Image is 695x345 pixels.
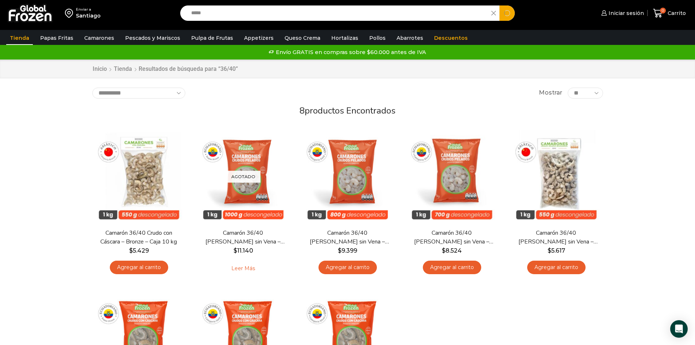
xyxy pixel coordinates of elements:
a: Camarón 36/40 [PERSON_NAME] sin Vena – Silver – Caja 10 kg [410,229,494,246]
div: Enviar a [76,7,101,12]
a: Descuentos [430,31,471,45]
span: Carrito [666,9,686,17]
span: $ [442,247,445,254]
a: Camarón 36/40 Crudo con Cáscara – Bronze – Caja 10 kg [97,229,181,246]
a: Tienda [113,65,132,73]
h1: Resultados de búsqueda para “36/40” [139,65,238,72]
nav: Breadcrumb [92,65,238,73]
a: Camarón 36/40 [PERSON_NAME] sin Vena – Gold – Caja 10 kg [305,229,389,246]
a: Agregar al carrito: “Camarón 36/40 Crudo Pelado sin Vena - Bronze - Caja 10 kg” [527,261,586,274]
span: $ [129,247,133,254]
a: Hortalizas [328,31,362,45]
span: 8 [300,105,305,116]
span: $ [338,247,341,254]
span: Iniciar sesión [607,9,644,17]
bdi: 11.140 [233,247,253,254]
a: Camarón 36/40 [PERSON_NAME] sin Vena – Bronze – Caja 10 kg [514,229,598,246]
a: Iniciar sesión [599,6,644,20]
bdi: 5.617 [548,247,565,254]
span: $ [233,247,237,254]
a: 0 Carrito [651,5,688,22]
span: $ [548,247,551,254]
bdi: 5.429 [129,247,149,254]
a: Camarones [81,31,118,45]
a: Tienda [6,31,33,45]
a: Agregar al carrito: “Camarón 36/40 Crudo Pelado sin Vena - Silver - Caja 10 kg” [423,261,481,274]
a: Appetizers [240,31,277,45]
span: Mostrar [539,89,562,97]
a: Leé más sobre “Camarón 36/40 Crudo Pelado sin Vena - Super Prime - Caja 10 kg” [220,261,266,276]
span: productos encontrados [305,105,395,116]
a: Pulpa de Frutas [188,31,237,45]
select: Pedido de la tienda [92,88,185,99]
a: Camarón 36/40 [PERSON_NAME] sin Vena – Super Prime – Caja 10 kg [201,229,285,246]
a: Pescados y Mariscos [121,31,184,45]
a: Agregar al carrito: “Camarón 36/40 Crudo con Cáscara - Bronze - Caja 10 kg” [110,261,168,274]
span: 0 [660,8,666,14]
a: Inicio [92,65,107,73]
a: Pollos [366,31,389,45]
a: Papas Fritas [36,31,77,45]
p: Agotado [226,171,260,183]
div: Open Intercom Messenger [670,320,688,338]
a: Queso Crema [281,31,324,45]
div: Santiago [76,12,101,19]
img: address-field-icon.svg [65,7,76,19]
a: Abarrotes [393,31,427,45]
bdi: 9.399 [338,247,357,254]
a: Agregar al carrito: “Camarón 36/40 Crudo Pelado sin Vena - Gold - Caja 10 kg” [318,261,377,274]
button: Search button [499,5,515,21]
bdi: 8.524 [442,247,462,254]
